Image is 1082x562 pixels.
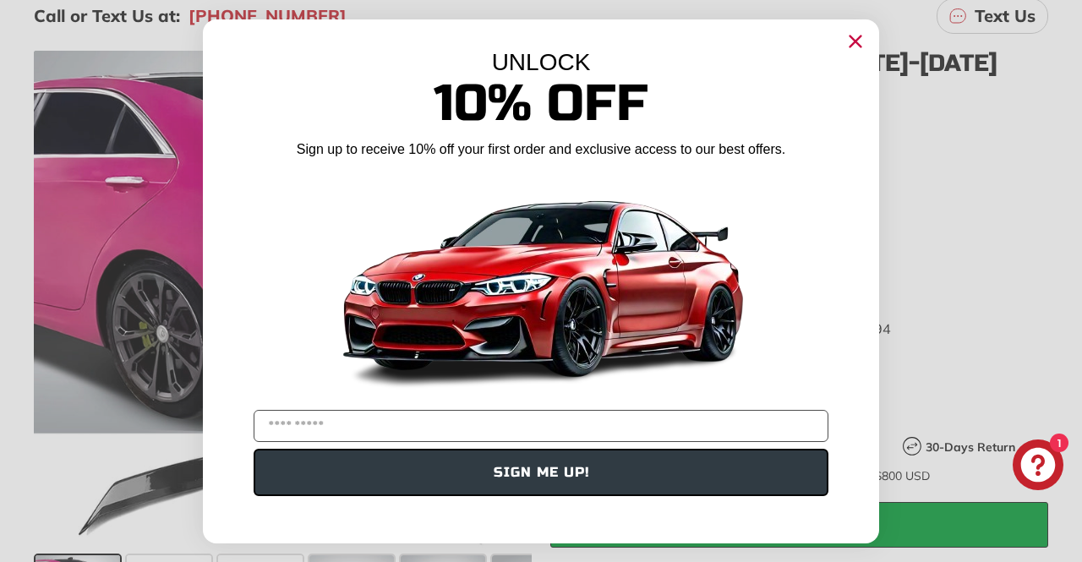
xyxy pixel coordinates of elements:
img: Banner showing BMW 4 Series Body kit [330,166,752,403]
span: UNLOCK [492,49,591,75]
input: YOUR EMAIL [254,410,828,442]
button: SIGN ME UP! [254,449,828,496]
span: Sign up to receive 10% off your first order and exclusive access to our best offers. [297,142,785,156]
span: 10% Off [434,73,648,134]
inbox-online-store-chat: Shopify online store chat [1008,439,1068,494]
button: Close dialog [842,28,869,55]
